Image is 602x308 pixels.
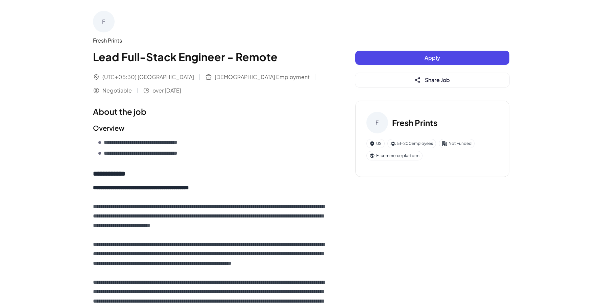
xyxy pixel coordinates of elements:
span: (UTC+05:30) [GEOGRAPHIC_DATA] [102,73,194,81]
div: E-commerce platform [366,151,423,160]
div: F [366,112,388,133]
div: 51-200 employees [387,139,436,148]
span: Apply [425,54,440,61]
button: Apply [355,51,509,65]
div: Not Funded [439,139,475,148]
div: Fresh Prints [93,36,328,45]
span: over [DATE] [152,86,181,95]
span: Negotiable [102,86,132,95]
span: Share Job [425,76,450,83]
div: F [93,11,115,32]
h2: Overview [93,123,328,133]
span: [DEMOGRAPHIC_DATA] Employment [215,73,310,81]
h3: Fresh Prints [392,117,437,129]
div: US [366,139,385,148]
button: Share Job [355,73,509,87]
h1: Lead Full-Stack Engineer - Remote [93,49,328,65]
h1: About the job [93,105,328,118]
